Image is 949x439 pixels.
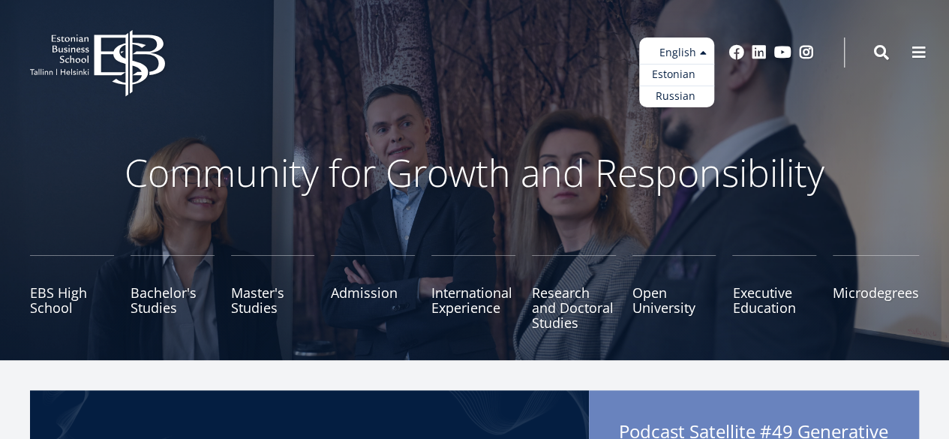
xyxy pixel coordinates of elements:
[532,255,616,330] a: Research and Doctoral Studies
[131,255,215,330] a: Bachelor's Studies
[833,255,919,330] a: Microdegrees
[77,150,872,195] p: Community for Growth and Responsibility
[30,255,114,330] a: EBS High School
[639,86,714,107] a: Russian
[732,255,816,330] a: Executive Education
[431,255,515,330] a: International Experience
[331,255,415,330] a: Admission
[231,255,315,330] a: Master's Studies
[632,255,716,330] a: Open University
[752,45,767,60] a: Linkedin
[639,64,714,86] a: Estonian
[729,45,744,60] a: Facebook
[799,45,814,60] a: Instagram
[774,45,791,60] a: Youtube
